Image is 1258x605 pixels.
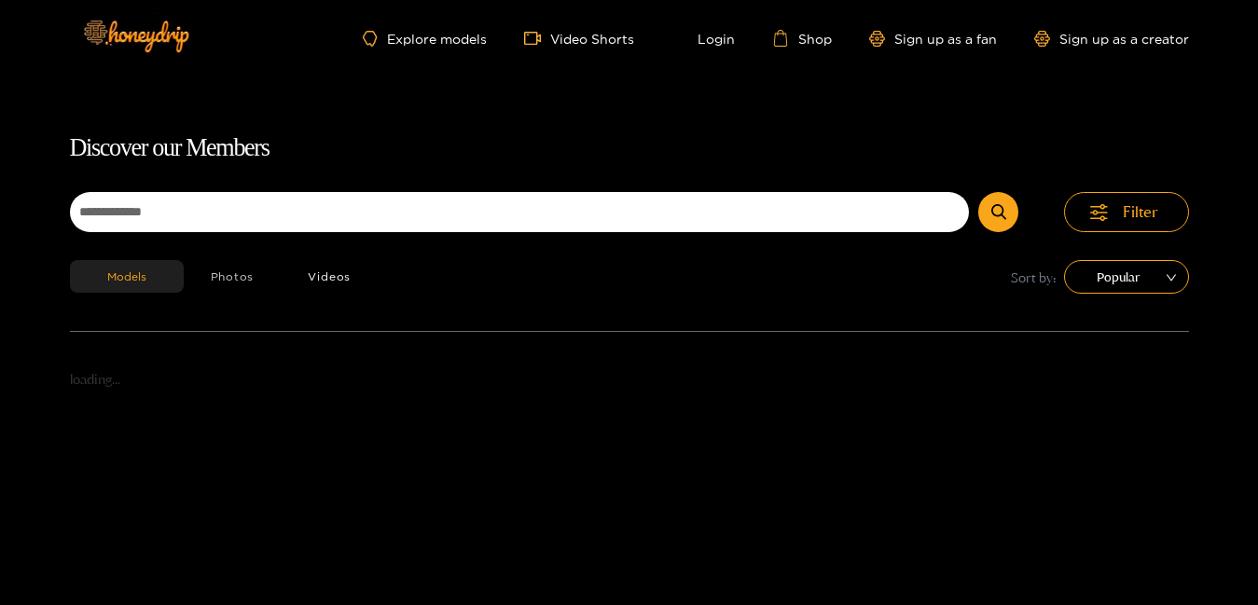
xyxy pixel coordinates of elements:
[1064,260,1189,294] div: sort
[978,192,1018,232] button: Submit Search
[1011,267,1057,288] span: Sort by:
[772,30,832,47] a: Shop
[1064,192,1189,232] button: Filter
[524,30,634,47] a: Video Shorts
[281,260,378,293] button: Videos
[184,260,282,293] button: Photos
[671,30,735,47] a: Login
[70,260,184,293] button: Models
[70,369,1189,391] p: loading...
[1123,201,1158,223] span: Filter
[524,30,550,47] span: video-camera
[70,129,1189,168] h1: Discover our Members
[1034,31,1189,47] a: Sign up as a creator
[363,31,486,47] a: Explore models
[1078,263,1175,291] span: Popular
[869,31,997,47] a: Sign up as a fan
